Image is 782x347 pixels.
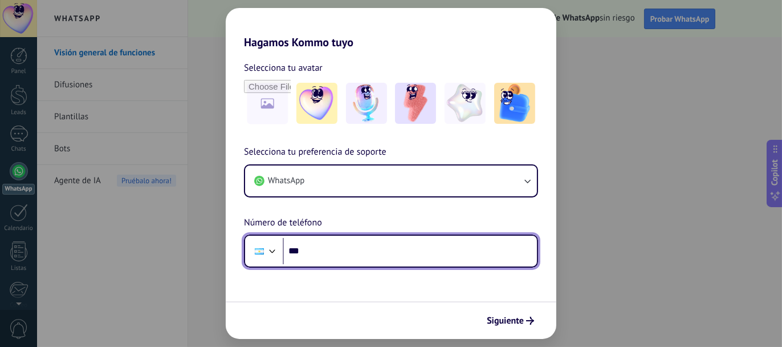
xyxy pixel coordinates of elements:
[296,83,337,124] img: -1.jpeg
[395,83,436,124] img: -3.jpeg
[487,317,524,325] span: Siguiente
[494,83,535,124] img: -5.jpeg
[346,83,387,124] img: -2.jpeg
[268,175,304,187] span: WhatsApp
[226,8,556,49] h2: Hagamos Kommo tuyo
[244,60,323,75] span: Selecciona tu avatar
[445,83,486,124] img: -4.jpeg
[244,216,322,231] span: Número de teléfono
[244,145,386,160] span: Selecciona tu preferencia de soporte
[245,166,537,196] button: WhatsApp
[249,239,270,263] div: Argentina: + 54
[482,311,539,330] button: Siguiente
